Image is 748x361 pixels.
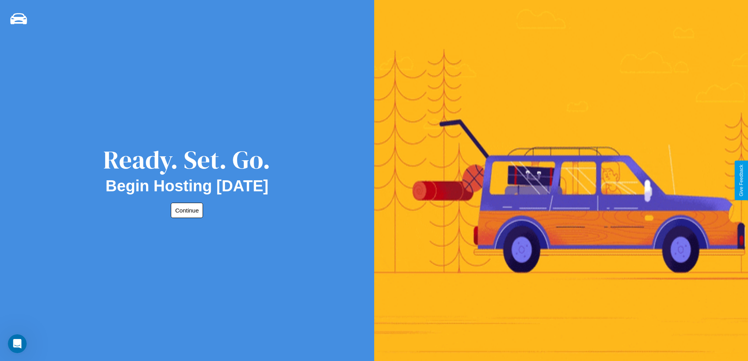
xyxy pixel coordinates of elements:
iframe: Intercom live chat [8,334,27,353]
button: Continue [171,203,203,218]
h2: Begin Hosting [DATE] [106,177,269,195]
div: Give Feedback [739,165,744,196]
div: Ready. Set. Go. [103,142,271,177]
